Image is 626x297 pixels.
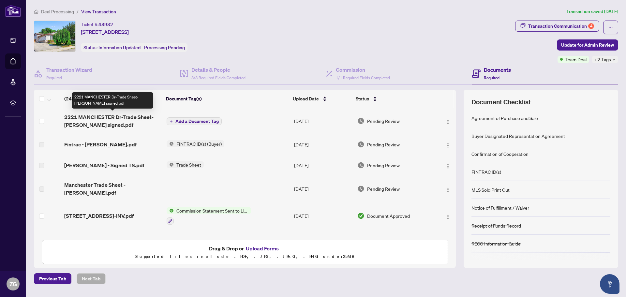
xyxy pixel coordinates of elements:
span: 2221 MANCHESTER Dr-Trade Sheet-[PERSON_NAME] to Review.pdf [64,235,161,251]
span: Pending Review [367,117,400,125]
div: Ticket #: [81,21,113,28]
img: Document Status [357,162,365,169]
td: [DATE] [291,230,355,256]
span: +2 Tags [594,56,611,63]
td: [DATE] [291,155,355,176]
button: Open asap [600,274,619,294]
img: Document Status [357,185,365,192]
div: 2221 MANCHESTER Dr-Trade Sheet-[PERSON_NAME] signed.pdf [72,92,153,109]
article: Transaction saved [DATE] [566,8,618,15]
span: Trade Sheet [174,161,204,168]
img: Logo [445,187,451,192]
div: Confirmation of Cooperation [471,150,529,157]
img: Status Icon [167,140,174,147]
span: 3/3 Required Fields Completed [191,75,246,80]
span: Add a Document Tag [175,119,219,124]
button: Logo [443,116,453,126]
img: Logo [445,119,451,125]
span: Pending Review [367,185,400,192]
span: [PERSON_NAME] - Signed TS.pdf [64,161,144,169]
span: (24) File Name [64,95,96,102]
div: 4 [588,23,594,29]
span: Drag & Drop or [209,244,281,253]
img: Status Icon [167,161,174,168]
span: 2221 MANCHESTER Dr-Trade Sheet-[PERSON_NAME] signed.pdf [64,113,161,129]
span: 48982 [98,22,113,27]
th: Upload Date [290,90,353,108]
img: Logo [445,214,451,219]
button: Update for Admin Review [557,39,618,51]
div: Receipt of Funds Record [471,222,521,229]
li: / [77,8,79,15]
img: logo [5,5,21,17]
span: 1/1 Required Fields Completed [336,75,390,80]
img: Document Status [357,212,365,219]
span: Team Deal [565,56,587,63]
span: Manchester Trade Sheet - [PERSON_NAME].pdf [64,181,161,197]
button: Status IconFINTRAC ID(s) (Buyer) [167,140,224,147]
td: [DATE] [291,108,355,134]
button: Logo [443,139,453,150]
div: Status: [81,43,187,52]
span: home [34,9,38,14]
span: [STREET_ADDRESS]-INV.pdf [64,212,134,220]
button: Logo [443,211,453,221]
span: down [612,58,616,61]
img: Logo [445,164,451,169]
button: Status IconTrade Sheet [167,161,204,168]
p: Supported files include .PDF, .JPG, .JPEG, .PNG under 25 MB [46,253,444,260]
span: Previous Tab [39,274,66,284]
span: ZG [9,279,17,289]
div: Agreement of Purchase and Sale [471,114,538,122]
img: Document Status [357,141,365,148]
img: IMG-W12347259_1.jpg [34,21,75,52]
span: Drag & Drop orUpload FormsSupported files include .PDF, .JPG, .JPEG, .PNG under25MB [42,240,448,264]
span: Document Checklist [471,97,531,107]
span: Required [46,75,62,80]
div: MLS Sold Print Out [471,186,510,193]
span: plus [170,120,173,123]
h4: Details & People [191,66,246,74]
th: (24) File Name [62,90,163,108]
span: FINTRAC ID(s) (Buyer) [174,140,224,147]
button: Next Tab [77,273,106,284]
img: Logo [445,143,451,148]
div: Notice of Fulfillment / Waiver [471,204,529,211]
span: Deal Processing [41,9,74,15]
span: Commission Statement Sent to Listing Brokerage [174,207,251,214]
span: Required [484,75,499,80]
span: Document Approved [367,212,410,219]
th: Status [353,90,432,108]
img: Status Icon [167,207,174,214]
button: Logo [443,184,453,194]
td: [DATE] [291,202,355,230]
span: Upload Date [293,95,319,102]
h4: Documents [484,66,511,74]
div: Transaction Communication [528,21,594,31]
button: Upload Forms [244,244,281,253]
img: Document Status [357,117,365,125]
button: Previous Tab [34,273,71,284]
span: Fintrac - [PERSON_NAME].pdf [64,141,137,148]
button: Status IconCommission Statement Sent to Listing Brokerage [167,207,251,225]
h4: Commission [336,66,390,74]
th: Document Tag(s) [163,90,291,108]
span: Pending Review [367,141,400,148]
button: Add a Document Tag [167,117,222,126]
span: [STREET_ADDRESS] [81,28,129,36]
div: FINTRAC ID(s) [471,168,501,175]
span: Pending Review [367,162,400,169]
button: Logo [443,160,453,171]
button: Add a Document Tag [167,117,222,125]
span: View Transaction [81,9,116,15]
h4: Transaction Wizard [46,66,92,74]
span: Information Updated - Processing Pending [98,45,185,51]
span: Status [356,95,369,102]
td: [DATE] [291,134,355,155]
td: [DATE] [291,176,355,202]
div: Buyer Designated Representation Agreement [471,132,565,140]
span: Update for Admin Review [561,40,614,50]
button: Transaction Communication4 [515,21,599,32]
div: RECO Information Guide [471,240,521,247]
span: ellipsis [608,25,613,30]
